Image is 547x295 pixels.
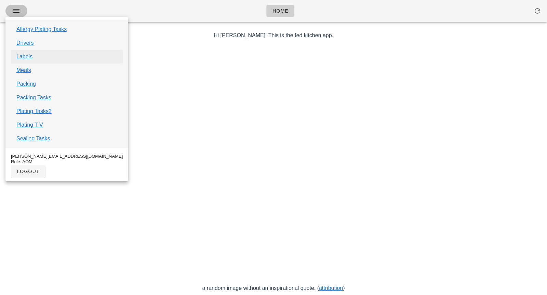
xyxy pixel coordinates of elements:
a: Plating Tasks2 [16,107,52,115]
a: Sealing Tasks [16,135,50,143]
a: Home [266,5,294,17]
span: Home [272,8,289,14]
a: Labels [16,53,32,61]
a: Meals [16,66,31,74]
a: Drivers [16,39,34,47]
button: logout [11,165,45,178]
p: Hi [PERSON_NAME]! This is the fed kitchen app. [75,31,472,40]
div: [PERSON_NAME][EMAIL_ADDRESS][DOMAIN_NAME] [11,154,123,159]
a: Packing Tasks [16,94,51,102]
a: attribution [319,285,343,291]
a: Plating T V [16,121,43,129]
span: logout [16,169,40,174]
a: Allergy Plating Tasks [16,25,67,33]
a: Packing [16,80,36,88]
div: Role: AOM [11,159,123,165]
